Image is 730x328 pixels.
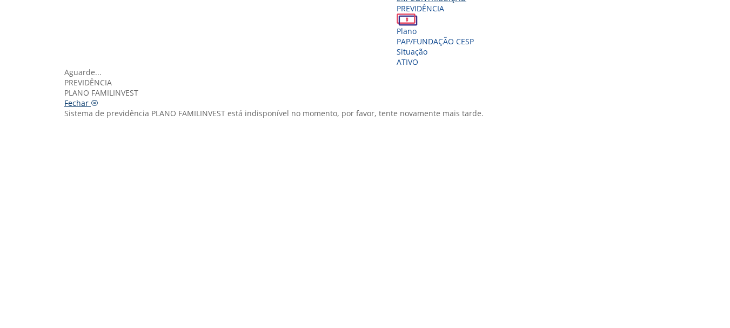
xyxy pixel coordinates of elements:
[397,46,474,57] div: Situação
[397,26,474,36] div: Plano
[397,14,418,26] img: ico_dinheiro.png
[64,77,674,88] div: Previdência
[64,98,89,108] span: Fechar
[64,98,98,108] a: Fechar
[64,88,138,98] span: PLANO FAMILINVEST
[397,3,474,67] a: Previdência PlanoPAP/FUNDAÇÃO CESP SituaçãoAtivo
[397,36,474,46] span: PAP/FUNDAÇÃO CESP
[64,129,674,324] iframe: Iframe
[397,57,418,67] span: Ativo
[64,67,674,77] div: Aguarde...
[64,108,484,118] span: Sistema de previdência PLANO FAMILINVEST está indisponível no momento, por favor, tente novamente...
[397,3,474,14] div: Previdência
[64,129,674,326] section: <span lang="en" dir="ltr">IFrameProdutos</span>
